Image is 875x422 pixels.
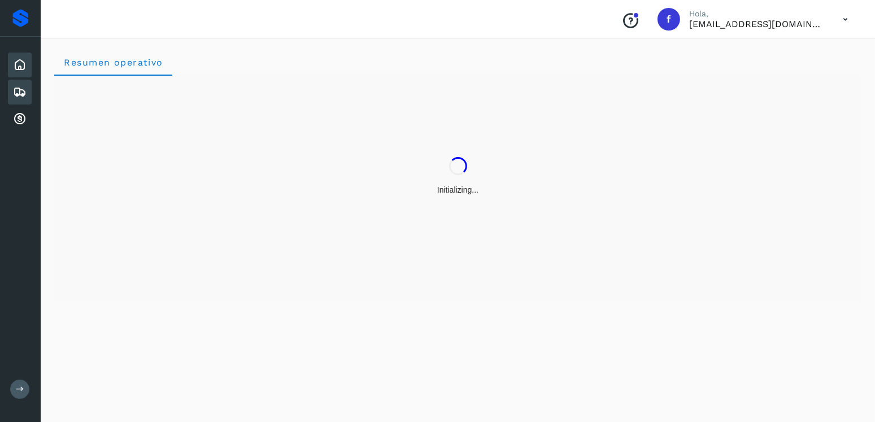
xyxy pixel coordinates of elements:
p: Hola, [689,9,825,19]
div: Inicio [8,53,32,77]
div: Embarques [8,80,32,105]
span: Resumen operativo [63,57,163,68]
div: Cuentas por cobrar [8,107,32,132]
p: facturacion@expresssanjavier.com [689,19,825,29]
